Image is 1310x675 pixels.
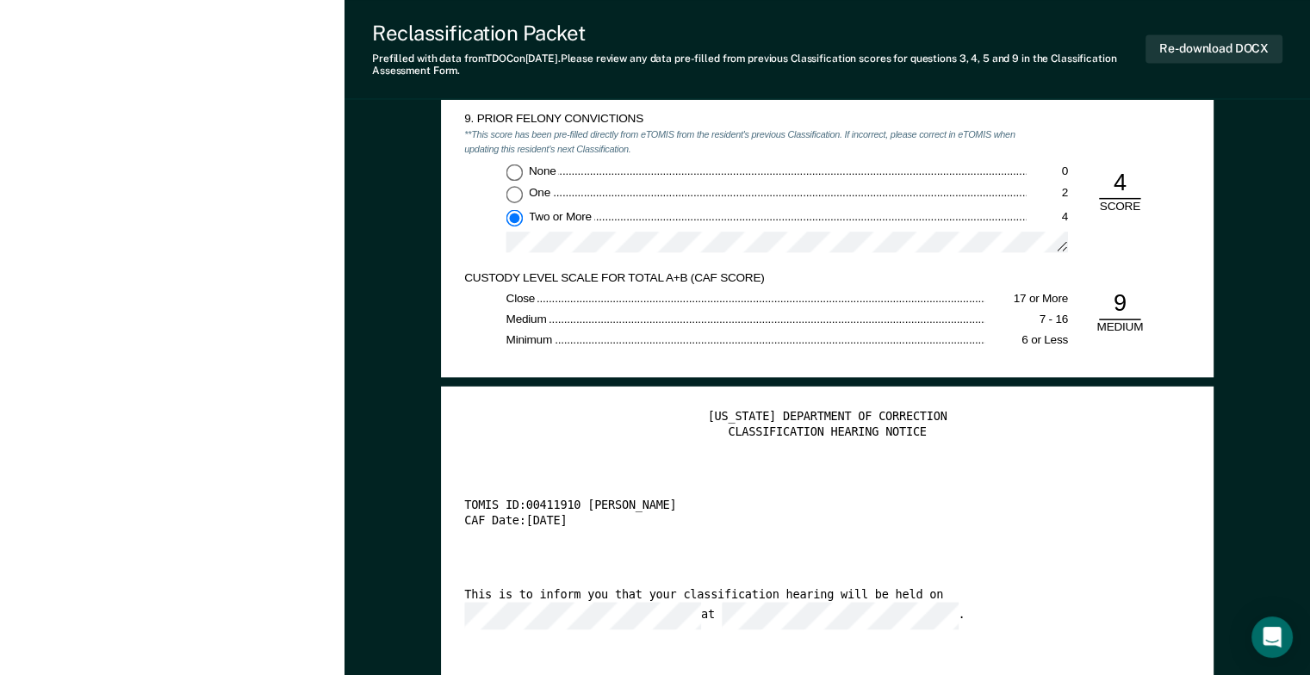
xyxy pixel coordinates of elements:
div: 17 or More [984,290,1068,306]
span: One [529,186,553,199]
div: 6 or Less [984,332,1068,348]
div: CLASSIFICATION HEARING NOTICE [464,424,1190,440]
span: Two or More [529,208,594,221]
div: 9. PRIOR FELONY CONVICTIONS [464,111,1026,127]
input: One2 [506,186,524,203]
div: TOMIS ID: 00411910 [PERSON_NAME] [464,499,1153,514]
div: Reclassification Packet [372,21,1145,46]
div: 7 - 16 [984,312,1068,327]
span: Minimum [506,332,555,345]
div: Prefilled with data from TDOC on [DATE] . Please review any data pre-filled from previous Classif... [372,53,1145,77]
div: [US_STATE] DEPARTMENT OF CORRECTION [464,409,1190,424]
input: None0 [506,163,524,180]
div: SCORE [1089,199,1151,214]
div: CAF Date: [DATE] [464,513,1153,529]
div: 0 [1027,163,1068,178]
div: 4 [1027,208,1068,224]
div: 9 [1099,288,1140,320]
div: 4 [1099,167,1140,199]
div: 2 [1027,186,1068,201]
input: Two or More4 [506,208,524,226]
span: Close [506,290,537,303]
div: MEDIUM [1089,319,1151,335]
span: None [529,163,558,176]
span: Medium [506,312,549,325]
div: This is to inform you that your classification hearing will be held on at . [464,587,1153,629]
em: **This score has been pre-filled directly from eTOMIS from the resident's previous Classification... [464,128,1015,155]
div: CUSTODY LEVEL SCALE FOR TOTAL A+B (CAF SCORE) [464,269,1026,285]
button: Re-download DOCX [1145,34,1282,63]
div: Open Intercom Messenger [1251,616,1293,658]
